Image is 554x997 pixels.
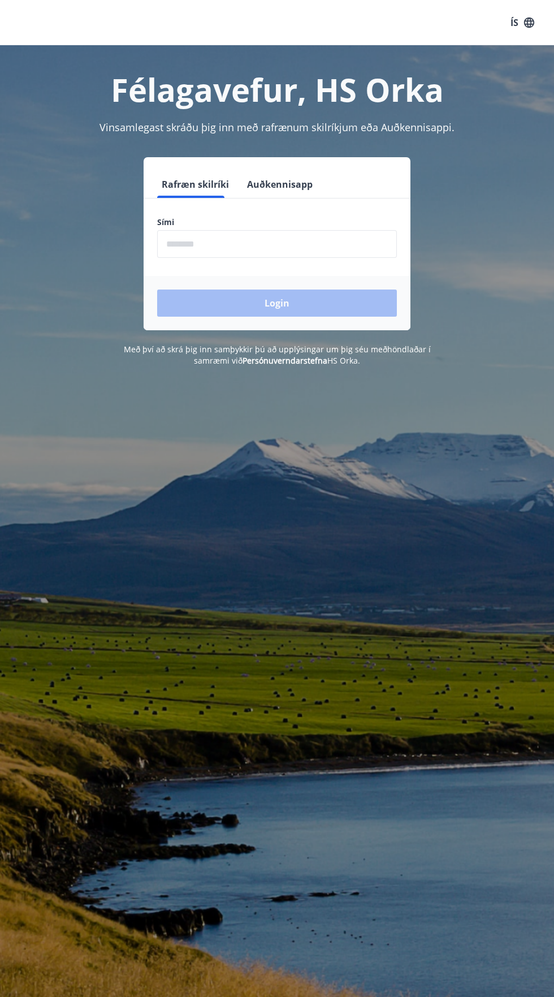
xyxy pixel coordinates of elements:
[124,344,431,366] span: Með því að skrá þig inn samþykkir þú að upplýsingar um þig séu meðhöndlaðar í samræmi við HS Orka.
[504,12,540,33] button: ÍS
[157,171,233,198] button: Rafræn skilríki
[243,171,317,198] button: Auðkennisapp
[243,355,327,366] a: Persónuverndarstefna
[157,217,397,228] label: Sími
[14,68,540,111] h1: Félagavefur, HS Orka
[99,120,455,134] span: Vinsamlegast skráðu þig inn með rafrænum skilríkjum eða Auðkennisappi.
